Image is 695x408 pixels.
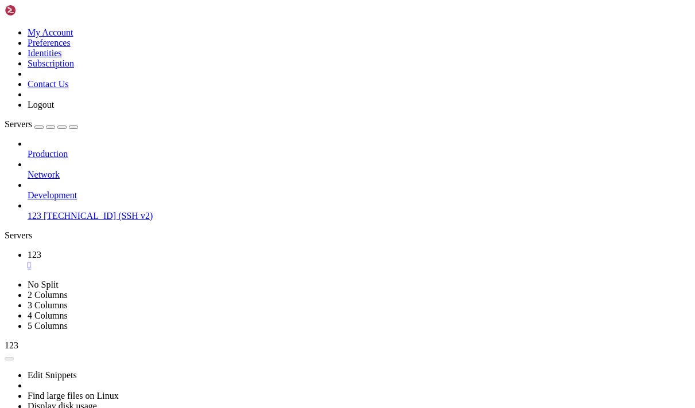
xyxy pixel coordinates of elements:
span: 123 [28,211,41,221]
a: 5 Columns [28,321,68,331]
li: Development [28,180,690,201]
li: 123 [TECHNICAL_ID] (SSH v2) [28,201,690,221]
a: 2 Columns [28,290,68,300]
a: 4 Columns [28,311,68,320]
span: Production [28,149,68,159]
a: Edit Snippets [28,370,77,380]
a: 123 [TECHNICAL_ID] (SSH v2) [28,211,690,221]
img: Shellngn [5,5,71,16]
a: No Split [28,280,59,289]
a: Logout [28,100,54,109]
a: Contact Us [28,79,69,89]
span: Network [28,170,60,179]
a: Servers [5,119,78,129]
a: Development [28,190,690,201]
a: Find large files on Linux [28,391,119,401]
a: Identities [28,48,62,58]
a: Subscription [28,58,74,68]
span: [TECHNICAL_ID] (SSH v2) [44,211,153,221]
a: Production [28,149,690,159]
li: Production [28,139,690,159]
li: Network [28,159,690,180]
span: 123 [28,250,41,260]
span: Development [28,190,77,200]
a: 123 [28,250,690,270]
a: 3 Columns [28,300,68,310]
span: 123 [5,340,18,350]
a: Network [28,170,690,180]
a: My Account [28,28,73,37]
div: Servers [5,230,690,241]
a: Preferences [28,38,71,48]
span: Servers [5,119,32,129]
a:  [28,260,690,270]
